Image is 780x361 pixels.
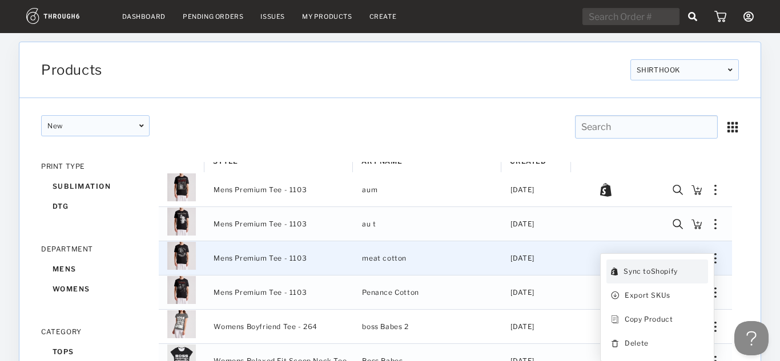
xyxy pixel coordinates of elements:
span: [DATE] [510,319,534,334]
div: Press SPACE to select this row. [159,241,732,275]
span: [DATE] [510,217,534,232]
span: Mens Premium Tee - 1103 [214,182,307,197]
img: 110226_Thumb_8125ad09e3c749c3a7ee844c9eceaa98-10226-.png [167,241,196,270]
div: mens [41,259,150,279]
div: womens [41,279,150,299]
img: meatball_vertical.0c7b41df.svg [714,287,717,298]
div: Delete [625,336,649,351]
img: icon_delete_bw.a51fc19f.svg [611,339,619,347]
img: icon_button_download.25f86ee2.svg [611,291,619,299]
span: Womens Boyfriend Tee - 264 [214,319,317,334]
img: meatball_vertical.0c7b41df.svg [714,253,717,263]
input: Search Order # [582,8,680,25]
div: Press SPACE to select this row. [159,173,732,207]
div: Export SKUs [625,288,670,303]
span: Products [41,62,102,78]
span: [DATE] [510,182,534,197]
img: icon_search.981774d6.svg [673,219,683,229]
div: sublimation [41,176,150,196]
span: Penance Cotton [362,276,494,309]
a: Issues [260,13,285,21]
img: 110226_Thumb_5d731aa2eee34c0191b8347c597a6da6-10226-.png [167,275,196,304]
img: 110226_Thumb_af74d9ebec564a3fa9c08b3c43ead004-10226-.png [167,207,196,236]
span: boss Babes 2 [362,310,494,343]
div: Press SPACE to select this row. [159,275,732,310]
a: Create [369,13,397,21]
input: Search [575,115,718,139]
span: Mens Premium Tee - 1103 [214,217,307,232]
div: Press SPACE to select this row. [159,207,732,241]
img: icon_search.981774d6.svg [673,185,683,195]
img: icon_add_to_cart.3722cea2.svg [691,185,702,195]
div: PRINT TYPE [41,162,150,171]
img: 110226_Thumb_eebdb9a9376343c6a965caf4e041fe89-10226-.png [167,173,196,201]
img: icon-copy.de39048c.svg [611,315,619,323]
span: [DATE] [510,285,534,300]
img: icon_grid.a00f4c4d.svg [726,121,739,133]
a: Pending Orders [183,13,243,21]
div: dtg [41,196,150,216]
img: meatball_vertical.0c7b41df.svg [714,185,717,195]
div: New [41,115,150,136]
img: meatball_vertical.0c7b41df.svg [714,219,717,229]
div: CATEGORY [41,327,150,336]
img: icon_add_to_cart.3722cea2.svg [691,219,702,229]
iframe: Help Scout Beacon - Open [734,321,769,355]
span: [DATE] [510,251,534,266]
span: au t [362,208,494,240]
img: icon_shopify_bw.0ed37217.svg [600,183,612,197]
span: Mens Premium Tee - 1103 [214,251,307,266]
div: Copy Product [625,312,673,327]
div: DEPARTMENT [41,245,150,253]
span: aum [362,173,494,206]
img: meatball_vertical.0c7b41df.svg [714,322,717,332]
img: 110226_Thumb_82c9af7f19654c02aafd360420bdf65b-10226-.png [167,310,196,338]
img: logo.1c10ca64.svg [26,8,105,24]
div: Press SPACE to select this row. [159,310,732,344]
span: meat cotton [362,242,494,274]
div: SHIRTHOOK [630,59,739,80]
a: My Products [302,13,352,21]
img: icon_cart.dab5cea1.svg [714,11,726,22]
div: Sync to Shopify [624,264,677,279]
span: Mens Premium Tee - 1103 [214,285,307,300]
a: Dashboard [122,13,166,21]
img: icon_shopify_bw.0ed37217.svg [611,267,618,275]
